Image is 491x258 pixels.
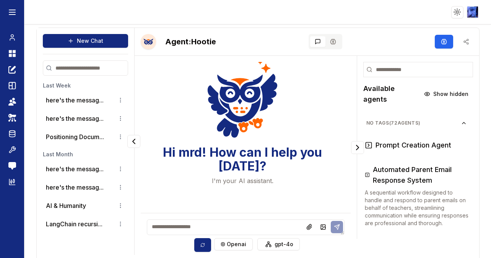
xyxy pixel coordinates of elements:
img: Welcome Owl [207,58,278,140]
button: Conversation options [116,238,125,247]
button: Recursion limit e... [46,238,98,247]
h3: Prompt Creation Agent [376,140,451,151]
button: Conversation options [116,183,125,192]
button: Collapse panel [127,135,140,148]
span: openai [227,240,246,248]
button: here's the messag... [46,164,104,174]
button: Talk with Hootie [141,34,156,49]
button: Conversation options [116,201,125,210]
img: ACg8ocLIQrZOk08NuYpm7ecFLZE0xiClguSD1EtfFjuoGWgIgoqgD8A6FQ=s96-c [467,6,478,18]
button: Conversation options [116,132,125,141]
button: here's the messag... [46,96,104,105]
h3: Last Month [43,151,128,158]
button: here's the messag... [46,114,104,123]
button: LangChain recursi... [46,219,102,229]
h2: Hootie [165,36,216,47]
span: Show hidden [433,90,468,98]
p: AI & Humanity [46,201,86,210]
h3: Automated Parent Email Response System [373,164,468,186]
button: Sync model selection with the edit page [194,238,211,252]
span: gpt-4o [275,240,293,248]
button: Conversation options [116,114,125,123]
h3: Last Week [43,82,128,89]
button: here's the messag... [46,183,104,192]
p: A sequential workflow designed to handle and respond to parent emails on behalf of teachers, stre... [365,189,468,227]
button: Conversation options [116,164,125,174]
button: gpt-4o [257,238,300,250]
button: New Chat [43,34,128,48]
img: Bot [141,34,156,49]
button: Conversation options [116,219,125,229]
h2: Available agents [363,83,419,105]
img: feedback [8,162,16,170]
p: I'm your AI assistant. [212,176,273,185]
button: Conversation options [116,96,125,105]
span: No Tags ( 72 agents) [366,120,461,126]
h3: Hi mrd! How can I help you [DATE]? [141,146,345,173]
button: Show hidden [419,88,473,100]
button: Positioning Docum... [46,132,104,141]
button: openai [214,238,253,250]
button: No Tags(72agents) [360,117,473,129]
button: Collapse panel [351,141,364,154]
